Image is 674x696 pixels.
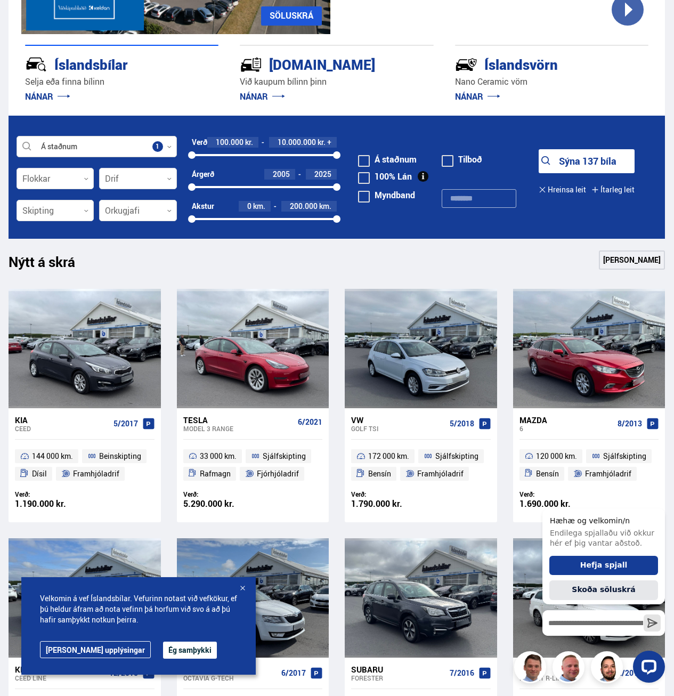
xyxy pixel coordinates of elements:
img: JRvxyua_JYH6wB4c.svg [25,53,47,76]
div: Íslandsvörn [455,54,611,73]
div: Verð: [15,490,85,498]
span: Bensín [536,467,559,480]
div: [DOMAIN_NAME] [240,54,395,73]
button: Hreinsa leit [539,178,586,202]
span: + [327,138,331,147]
span: 0 [247,201,251,211]
div: Octavia G-TECH [183,674,278,682]
div: 5.290.000 kr. [183,499,253,508]
span: 6/2021 [298,418,322,426]
button: Sýna 137 bíla [539,149,635,173]
a: NÁNAR [25,91,70,102]
span: Sjálfskipting [435,450,478,463]
span: 10.000.000 [278,137,316,147]
span: km. [253,202,265,211]
span: kr. [318,138,326,147]
span: 100.000 [216,137,243,147]
div: Ceed [15,425,109,432]
h1: Nýtt á skrá [9,254,94,276]
label: 100% Lán [358,172,412,181]
div: Verð: [351,490,421,498]
span: 12/2015 [109,669,138,677]
div: Forester [351,674,445,682]
span: km. [319,202,331,211]
img: tr5P-W3DuiFaO7aO.svg [240,53,262,76]
p: Selja eða finna bílinn [25,76,218,88]
a: Mazda 6 8/2013 120 000 km. Sjálfskipting Bensín Framhjóladrif Verð: 1.690.000 kr. [513,408,665,522]
span: 172 000 km. [368,450,409,463]
span: Sjálfskipting [263,450,306,463]
button: Ítarleg leit [591,178,635,202]
a: [PERSON_NAME] [599,250,665,270]
span: Framhjóladrif [585,467,631,480]
label: Myndband [358,191,415,199]
span: 144 000 km. [32,450,73,463]
p: Nano Ceramic vörn [455,76,648,88]
div: Árgerð [192,170,214,179]
div: Akstur [192,202,214,211]
img: FbJEzSuNWCJXmdc-.webp [516,653,548,685]
span: 6/2017 [281,669,306,677]
div: Mazda [519,415,614,425]
span: 8/2013 [618,419,642,428]
div: 1.790.000 kr. [351,499,421,508]
a: VW Golf TSI 5/2018 172 000 km. Sjálfskipting Bensín Framhjóladrif Verð: 1.790.000 kr. [345,408,497,522]
div: Verð: [519,490,589,498]
span: 120 000 km. [536,450,577,463]
a: [PERSON_NAME] upplýsingar [40,641,151,658]
a: Kia Ceed 5/2017 144 000 km. Beinskipting Dísil Framhjóladrif Verð: 1.190.000 kr. [9,408,161,522]
span: 33 000 km. [200,450,237,463]
label: Á staðnum [358,155,417,164]
iframe: LiveChat chat widget [534,489,669,691]
span: Rafmagn [200,467,231,480]
span: Dísil [32,467,47,480]
div: Íslandsbílar [25,54,181,73]
div: VW [351,415,445,425]
button: Ég samþykki [163,642,217,659]
span: 2025 [314,169,331,179]
a: NÁNAR [455,91,500,102]
div: Model 3 RANGE [183,425,294,432]
div: Golf TSI [351,425,445,432]
span: 2005 [273,169,290,179]
a: SÖLUSKRÁ [261,6,322,26]
div: 1.690.000 kr. [519,499,589,508]
span: Fjórhjóladrif [257,467,299,480]
div: 1.190.000 kr. [15,499,85,508]
div: Subaru [351,665,445,674]
span: 5/2017 [113,419,138,428]
span: Bensín [368,467,391,480]
span: Framhjóladrif [73,467,119,480]
div: Verð [192,138,207,147]
div: 6 [519,425,614,432]
a: NÁNAR [240,91,285,102]
div: Kia [15,415,109,425]
div: Ceed LINE [15,674,105,682]
label: Tilboð [442,155,482,164]
a: Tesla Model 3 RANGE 6/2021 33 000 km. Sjálfskipting Rafmagn Fjórhjóladrif Verð: 5.290.000 kr. [177,408,329,522]
span: 5/2018 [450,419,474,428]
p: Við kaupum bílinn þinn [240,76,433,88]
span: Beinskipting [99,450,141,463]
span: kr. [245,138,253,147]
span: 7/2016 [450,669,474,677]
span: Framhjóladrif [417,467,464,480]
div: Tesla [183,415,294,425]
span: Velkomin á vef Íslandsbílar. Vefurinn notast við vefkökur, ef þú heldur áfram að nota vefinn þá h... [40,593,237,625]
div: Verð: [183,490,253,498]
img: -Svtn6bYgwAsiwNX.svg [455,53,477,76]
span: 200.000 [290,201,318,211]
span: Sjálfskipting [603,450,646,463]
div: Kia [15,665,105,674]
